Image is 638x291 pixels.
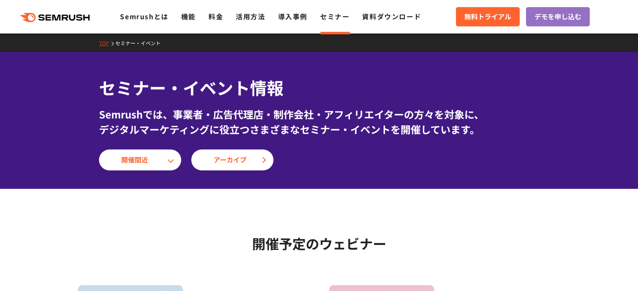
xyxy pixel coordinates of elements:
[320,11,349,21] a: セミナー
[191,149,273,170] a: アーカイブ
[115,39,167,46] a: セミナー・イベント
[121,155,159,165] span: 開催間近
[362,11,421,21] a: 資料ダウンロード
[99,149,181,170] a: 開催間近
[99,107,539,137] div: Semrushでは、事業者・広告代理店・制作会社・アフィリエイターの方々を対象に、 デジタルマーケティングに役立つさまざまなセミナー・イベントを開催しています。
[208,11,223,21] a: 料金
[278,11,307,21] a: 導入事例
[99,75,539,100] h1: セミナー・イベント情報
[181,11,196,21] a: 機能
[120,11,168,21] a: Semrushとは
[464,11,511,22] span: 無料トライアル
[456,7,520,26] a: 無料トライアル
[78,233,560,254] h2: 開催予定のウェビナー
[99,39,115,46] a: TOP
[236,11,265,21] a: 活用方法
[526,7,590,26] a: デモを申し込む
[214,155,251,165] span: アーカイブ
[534,11,581,22] span: デモを申し込む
